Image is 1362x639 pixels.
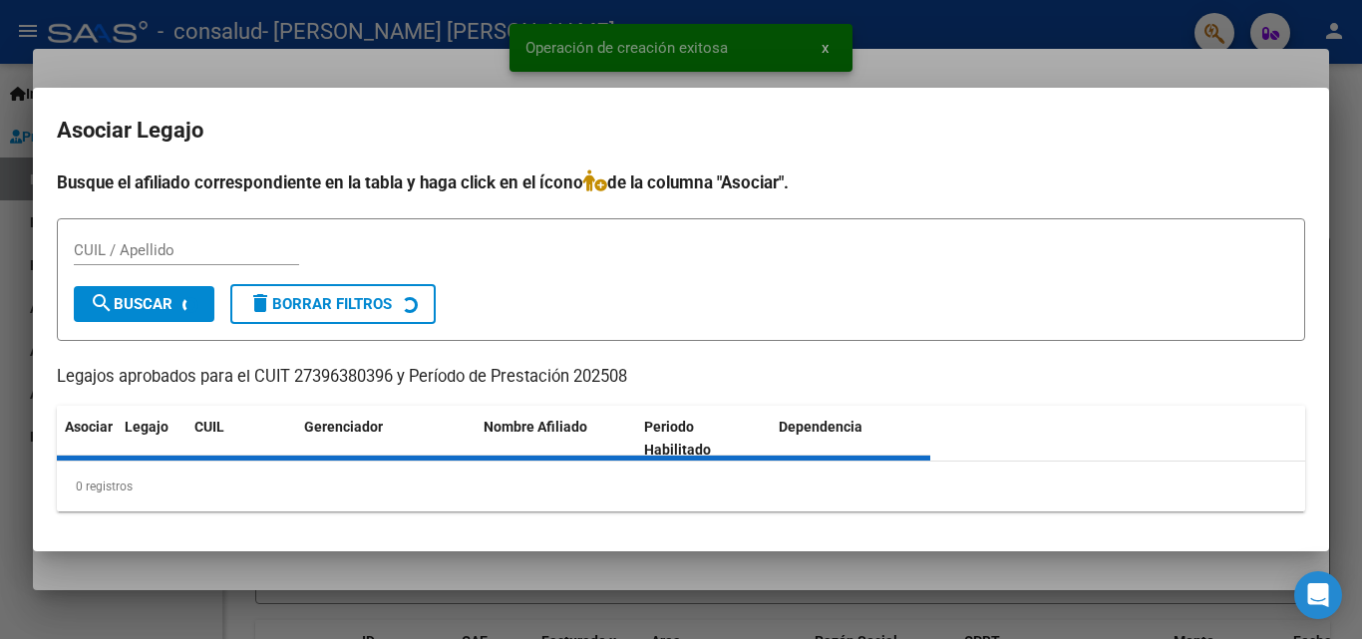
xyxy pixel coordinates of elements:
[74,286,214,322] button: Buscar
[90,291,114,315] mat-icon: search
[636,406,771,472] datatable-header-cell: Periodo Habilitado
[117,406,186,472] datatable-header-cell: Legajo
[1294,571,1342,619] div: Open Intercom Messenger
[484,419,587,435] span: Nombre Afiliado
[57,112,1305,150] h2: Asociar Legajo
[57,365,1305,390] p: Legajos aprobados para el CUIT 27396380396 y Período de Prestación 202508
[125,419,169,435] span: Legajo
[296,406,476,472] datatable-header-cell: Gerenciador
[476,406,636,472] datatable-header-cell: Nombre Afiliado
[57,462,1305,511] div: 0 registros
[194,419,224,435] span: CUIL
[248,291,272,315] mat-icon: delete
[644,419,711,458] span: Periodo Habilitado
[771,406,931,472] datatable-header-cell: Dependencia
[186,406,296,472] datatable-header-cell: CUIL
[230,284,436,324] button: Borrar Filtros
[90,295,172,313] span: Buscar
[57,406,117,472] datatable-header-cell: Asociar
[65,419,113,435] span: Asociar
[248,295,392,313] span: Borrar Filtros
[57,169,1305,195] h4: Busque el afiliado correspondiente en la tabla y haga click en el ícono de la columna "Asociar".
[779,419,862,435] span: Dependencia
[304,419,383,435] span: Gerenciador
